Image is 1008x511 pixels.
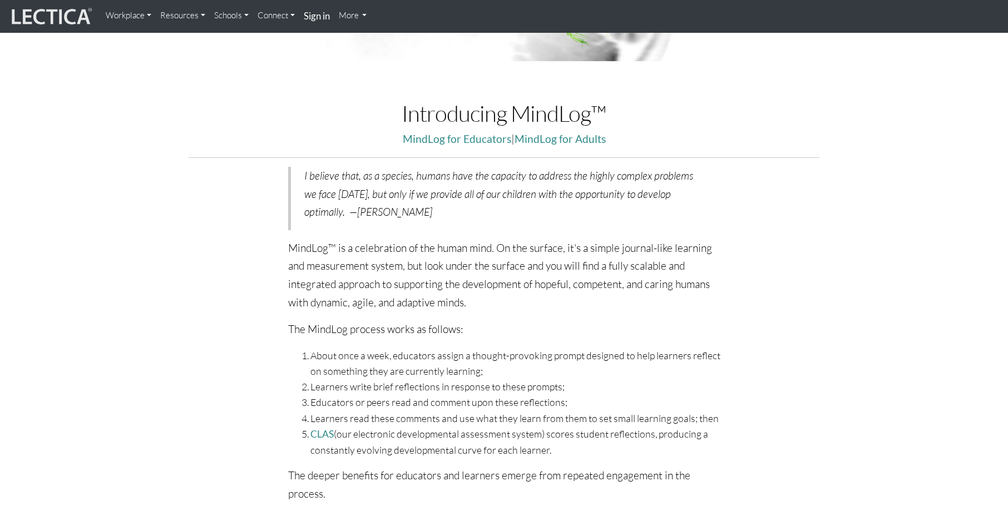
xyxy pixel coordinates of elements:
p: | [189,130,819,148]
h1: Introducing MindLog™ [189,101,819,126]
p: The deeper benefits for educators and learners emerge from repeated engagement in the process. [288,467,720,503]
strong: Sign in [304,10,330,22]
li: (our electronic developmental assessment system) scores student reflections, producing a constant... [310,426,720,458]
li: Educators or peers read and comment upon these reflections; [310,394,720,410]
p: MindLog™ is a celebration of the human mind. On the surface, it's a simple journal-like learning ... [288,239,720,312]
a: More [334,4,372,27]
p: The MindLog process works as follows: [288,320,720,339]
a: Connect [253,4,299,27]
li: Learners read these comments and use what they learn from them to set small learning goals; then [310,410,720,426]
li: Learners write brief reflections in response to these prompts; [310,379,720,394]
p: I believe that, as a species, humans have the capacity to address the highly complex problems we ... [304,167,707,221]
a: Resources [156,4,210,27]
a: MindLog for Educators [403,132,511,145]
a: Schools [210,4,253,27]
a: Sign in [299,4,334,28]
li: About once a week, educators assign a thought-provoking prompt designed to help learners reflect ... [310,348,720,379]
a: MindLog for Adults [515,132,606,145]
a: CLAS [310,428,334,440]
img: lecticalive [9,6,92,27]
a: Workplace [101,4,156,27]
